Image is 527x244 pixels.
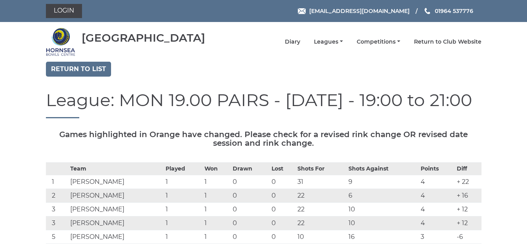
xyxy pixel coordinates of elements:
[419,175,455,189] td: 4
[295,203,346,216] td: 22
[68,163,164,175] th: Team
[46,189,69,203] td: 2
[46,203,69,216] td: 3
[295,189,346,203] td: 22
[270,175,295,189] td: 0
[202,216,231,230] td: 1
[68,175,164,189] td: [PERSON_NAME]
[455,203,481,216] td: + 12
[346,163,419,175] th: Shots Against
[435,7,473,15] span: 01964 537776
[270,203,295,216] td: 0
[455,175,481,189] td: + 22
[202,189,231,203] td: 1
[270,189,295,203] td: 0
[346,203,419,216] td: 10
[270,163,295,175] th: Lost
[423,7,473,15] a: Phone us 01964 537776
[455,163,481,175] th: Diff
[346,216,419,230] td: 10
[270,216,295,230] td: 0
[419,163,455,175] th: Points
[231,230,270,244] td: 0
[298,8,306,14] img: Email
[346,175,419,189] td: 9
[270,230,295,244] td: 0
[295,175,346,189] td: 31
[202,203,231,216] td: 1
[295,216,346,230] td: 22
[82,32,205,44] div: [GEOGRAPHIC_DATA]
[68,203,164,216] td: [PERSON_NAME]
[68,230,164,244] td: [PERSON_NAME]
[309,7,410,15] span: [EMAIL_ADDRESS][DOMAIN_NAME]
[68,189,164,203] td: [PERSON_NAME]
[164,203,202,216] td: 1
[202,230,231,244] td: 1
[46,27,75,57] img: Hornsea Bowls Centre
[295,230,346,244] td: 10
[357,38,400,46] a: Competitions
[68,216,164,230] td: [PERSON_NAME]
[231,175,270,189] td: 0
[164,189,202,203] td: 1
[46,4,82,18] a: Login
[419,216,455,230] td: 4
[202,163,231,175] th: Won
[414,38,481,46] a: Return to Club Website
[419,230,455,244] td: 3
[295,163,346,175] th: Shots For
[455,230,481,244] td: -6
[231,163,270,175] th: Drawn
[202,175,231,189] td: 1
[455,216,481,230] td: + 12
[231,216,270,230] td: 0
[46,216,69,230] td: 3
[455,189,481,203] td: + 16
[46,62,111,77] a: Return to list
[164,175,202,189] td: 1
[346,189,419,203] td: 6
[419,203,455,216] td: 4
[46,90,481,118] h1: League: MON 19.00 PAIRS - [DATE] - 19:00 to 21:00
[346,230,419,244] td: 16
[314,38,343,46] a: Leagues
[231,203,270,216] td: 0
[285,38,300,46] a: Diary
[164,216,202,230] td: 1
[231,189,270,203] td: 0
[46,130,481,147] h5: Games highlighted in Orange have changed. Please check for a revised rink change OR revised date ...
[164,230,202,244] td: 1
[298,7,410,15] a: Email [EMAIL_ADDRESS][DOMAIN_NAME]
[419,189,455,203] td: 4
[425,8,430,14] img: Phone us
[46,230,69,244] td: 5
[164,163,202,175] th: Played
[46,175,69,189] td: 1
